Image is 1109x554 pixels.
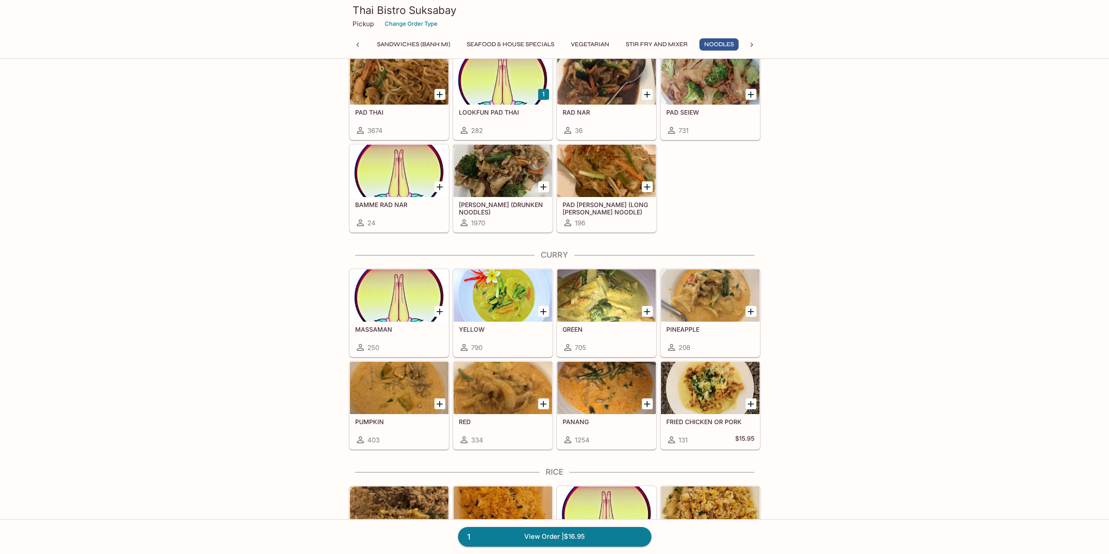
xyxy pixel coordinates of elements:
button: Add KEE MAO (DRUNKEN NOODLES) [538,181,549,192]
h5: FRIED CHICKEN OR PORK [666,418,754,425]
div: PAD THAI [350,52,448,105]
button: Add PAD WOON SEN (LONG RICE NOODLE) [642,181,653,192]
button: Seafood & House Specials [462,38,559,51]
div: PANANG [557,362,656,414]
a: RED334 [453,361,553,449]
a: PANANG1254 [557,361,656,449]
button: Add PAD THAI [434,89,445,100]
div: HOUSE FRIED RICE [661,486,760,539]
a: PAD THAI3674 [349,52,449,140]
span: 196 [575,219,585,227]
a: GREEN705 [557,269,656,357]
div: GREEN [557,269,656,322]
button: Add FRIED CHICKEN OR PORK [746,398,756,409]
div: YELLOW [454,269,552,322]
h5: PANANG [563,418,651,425]
span: 36 [575,126,583,135]
div: BAMME RAD NAR [350,145,448,197]
button: Add PAD SEIEW [746,89,756,100]
a: [PERSON_NAME] (DRUNKEN NOODLES)1970 [453,144,553,232]
h5: PAD THAI [355,109,443,116]
h5: PAD SEIEW [666,109,754,116]
a: PAD SEIEW731 [661,52,760,140]
h5: RED [459,418,547,425]
h5: YELLOW [459,326,547,333]
div: FRIED CHICKEN OR PORK [661,362,760,414]
button: Stir Fry and Mixer [621,38,692,51]
a: MASSAMAN250 [349,269,449,357]
a: YELLOW790 [453,269,553,357]
div: RAD NAR [557,52,656,105]
button: Change Order Type [381,17,441,31]
div: PAD SEIEW [661,52,760,105]
div: LOOKFUN PAD THAI [454,52,552,105]
h5: PAD [PERSON_NAME] (LONG [PERSON_NAME] NOODLE) [563,201,651,215]
button: Add PUMPKIN [434,398,445,409]
h5: [PERSON_NAME] (DRUNKEN NOODLES) [459,201,547,215]
h5: RAD NAR [563,109,651,116]
h3: Thai Bistro Suksabay [353,3,757,17]
a: LOOKFUN PAD THAI282 [453,52,553,140]
span: 790 [471,343,482,352]
div: PUMPKIN [350,362,448,414]
span: 705 [575,343,586,352]
a: 1View Order |$16.95 [458,527,651,546]
span: 208 [678,343,690,352]
span: 403 [367,436,380,444]
div: PINEAPPLE [661,269,760,322]
h4: Curry [349,250,760,260]
button: Add BAMME RAD NAR [434,181,445,192]
span: 731 [678,126,688,135]
button: Add RAD NAR [642,89,653,100]
a: FRIED CHICKEN OR PORK131$15.95 [661,361,760,449]
span: 334 [471,436,483,444]
span: 3674 [367,126,383,135]
button: Add PINEAPPLE [746,306,756,317]
button: Add PANANG [642,398,653,409]
h5: $15.95 [735,435,754,445]
h5: PINEAPPLE [666,326,754,333]
span: 250 [367,343,379,352]
div: MASSAMAN [350,269,448,322]
span: 1 [462,531,475,543]
h4: Rice [349,467,760,477]
h5: BAMME RAD NAR [355,201,443,208]
div: THAI TOM YUM FRIED RICE [557,486,656,539]
div: KEE MAO (DRUNKEN NOODLES) [454,145,552,197]
a: PINEAPPLE208 [661,269,760,357]
button: Add YELLOW [538,306,549,317]
a: PUMPKIN403 [349,361,449,449]
span: 1254 [575,436,590,444]
span: 282 [471,126,483,135]
button: Add LOOKFUN PAD THAI [538,89,549,100]
button: Add RED [538,398,549,409]
button: Sandwiches (Banh Mi) [372,38,455,51]
div: PINEAPPLE FRIED RICE [454,486,552,539]
p: Pickup [353,20,374,28]
h5: PUMPKIN [355,418,443,425]
span: 1970 [471,219,485,227]
a: RAD NAR36 [557,52,656,140]
span: 24 [367,219,376,227]
h5: MASSAMAN [355,326,443,333]
span: 131 [678,436,688,444]
button: Add GREEN [642,306,653,317]
h5: GREEN [563,326,651,333]
button: Add MASSAMAN [434,306,445,317]
div: RED [454,362,552,414]
div: PAD WOON SEN (LONG RICE NOODLE) [557,145,656,197]
button: Vegetarian [566,38,614,51]
div: THAI CHILI FRIED RICE [350,486,448,539]
button: Noodles [699,38,739,51]
a: BAMME RAD NAR24 [349,144,449,232]
h5: LOOKFUN PAD THAI [459,109,547,116]
a: PAD [PERSON_NAME] (LONG [PERSON_NAME] NOODLE)196 [557,144,656,232]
